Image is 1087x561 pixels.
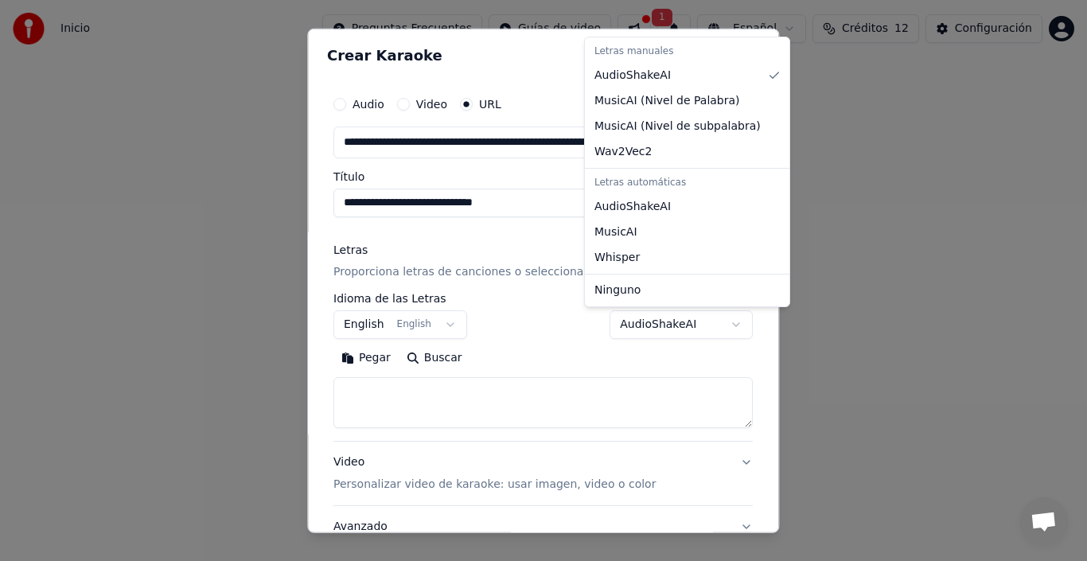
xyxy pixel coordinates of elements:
span: Wav2Vec2 [594,144,652,160]
span: MusicAI ( Nivel de Palabra ) [594,93,740,109]
span: MusicAI [594,224,637,240]
span: AudioShakeAI [594,199,671,215]
span: Ninguno [594,282,641,298]
div: Letras automáticas [588,172,786,194]
span: Whisper [594,250,640,266]
div: Letras manuales [588,41,786,63]
span: AudioShakeAI [594,68,671,84]
span: MusicAI ( Nivel de subpalabra ) [594,119,761,134]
